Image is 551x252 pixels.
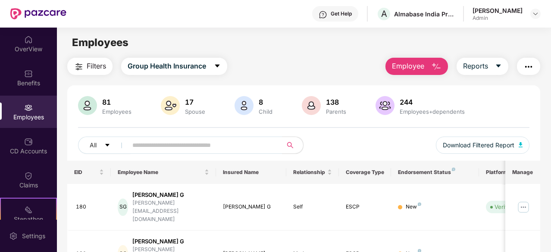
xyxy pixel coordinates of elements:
[398,98,466,106] div: 244
[436,137,530,154] button: Download Filtered Report
[519,142,523,147] img: svg+xml;base64,PHN2ZyB4bWxucz0iaHR0cDovL3d3dy53My5vcmcvMjAwMC9zdmciIHhtbG5zOnhsaW5rPSJodHRwOi8vd3...
[24,69,33,78] img: svg+xml;base64,PHN2ZyBpZD0iQmVuZWZpdHMiIHhtbG5zPSJodHRwOi8vd3d3LnczLm9yZy8yMDAwL3N2ZyIgd2lkdGg9Ij...
[381,9,387,19] span: A
[128,61,206,72] span: Group Health Insurance
[457,58,508,75] button: Reportscaret-down
[532,10,539,17] img: svg+xml;base64,PHN2ZyBpZD0iRHJvcGRvd24tMzJ4MzIiIHhtbG5zPSJodHRwOi8vd3d3LnczLm9yZy8yMDAwL3N2ZyIgd2...
[111,161,216,184] th: Employee Name
[324,108,348,115] div: Parents
[431,62,441,72] img: svg+xml;base64,PHN2ZyB4bWxucz0iaHR0cDovL3d3dy53My5vcmcvMjAwMC9zdmciIHhtbG5zOnhsaW5rPSJodHRwOi8vd3...
[104,142,110,149] span: caret-down
[74,62,84,72] img: svg+xml;base64,PHN2ZyB4bWxucz0iaHR0cDovL3d3dy53My5vcmcvMjAwMC9zdmciIHdpZHRoPSIyNCIgaGVpZ2h0PSIyNC...
[324,98,348,106] div: 138
[282,142,299,149] span: search
[452,168,455,171] img: svg+xml;base64,PHN2ZyB4bWxucz0iaHR0cDovL3d3dy53My5vcmcvMjAwMC9zdmciIHdpZHRoPSI4IiBoZWlnaHQ9IjgiIH...
[19,232,48,240] div: Settings
[100,98,133,106] div: 81
[293,169,326,176] span: Relationship
[132,237,209,246] div: [PERSON_NAME] G
[216,161,286,184] th: Insured Name
[339,161,391,184] th: Coverage Type
[78,96,97,115] img: svg+xml;base64,PHN2ZyB4bWxucz0iaHR0cDovL3d3dy53My5vcmcvMjAwMC9zdmciIHhtbG5zOnhsaW5rPSJodHRwOi8vd3...
[223,203,279,211] div: [PERSON_NAME] G
[443,140,514,150] span: Download Filtered Report
[100,108,133,115] div: Employees
[9,232,18,240] img: svg+xml;base64,PHN2ZyBpZD0iU2V0dGluZy0yMHgyMCIgeG1sbnM9Imh0dHA6Ly93d3cudzMub3JnLzIwMDAvc3ZnIiB3aW...
[183,108,207,115] div: Spouse
[161,96,180,115] img: svg+xml;base64,PHN2ZyB4bWxucz0iaHR0cDovL3d3dy53My5vcmcvMjAwMC9zdmciIHhtbG5zOnhsaW5rPSJodHRwOi8vd3...
[183,98,207,106] div: 17
[235,96,254,115] img: svg+xml;base64,PHN2ZyB4bWxucz0iaHR0cDovL3d3dy53My5vcmcvMjAwMC9zdmciIHhtbG5zOnhsaW5rPSJodHRwOi8vd3...
[486,169,533,176] div: Platform Status
[24,137,33,146] img: svg+xml;base64,PHN2ZyBpZD0iQ0RfQWNjb3VudHMiIGRhdGEtbmFtZT0iQ0QgQWNjb3VudHMiIHhtbG5zPSJodHRwOi8vd3...
[67,161,111,184] th: EID
[132,199,209,224] div: [PERSON_NAME][EMAIL_ADDRESS][DOMAIN_NAME]
[90,140,97,150] span: All
[376,96,394,115] img: svg+xml;base64,PHN2ZyB4bWxucz0iaHR0cDovL3d3dy53My5vcmcvMjAwMC9zdmciIHhtbG5zOnhsaW5rPSJodHRwOi8vd3...
[418,202,421,206] img: svg+xml;base64,PHN2ZyB4bWxucz0iaHR0cDovL3d3dy53My5vcmcvMjAwMC9zdmciIHdpZHRoPSI4IiBoZWlnaHQ9IjgiIH...
[72,36,128,49] span: Employees
[24,205,33,214] img: svg+xml;base64,PHN2ZyB4bWxucz0iaHR0cDovL3d3dy53My5vcmcvMjAwMC9zdmciIHdpZHRoPSIyMSIgaGVpZ2h0PSIyMC...
[87,61,106,72] span: Filters
[24,35,33,44] img: svg+xml;base64,PHN2ZyBpZD0iSG9tZSIgeG1sbnM9Imh0dHA6Ly93d3cudzMub3JnLzIwMDAvc3ZnIiB3aWR0aD0iMjAiIG...
[495,62,502,70] span: caret-down
[257,108,274,115] div: Child
[74,169,98,176] span: EID
[118,169,203,176] span: Employee Name
[463,61,488,72] span: Reports
[505,161,540,184] th: Manage
[1,215,56,224] div: Stepathon
[385,58,448,75] button: Employee
[319,10,327,19] img: svg+xml;base64,PHN2ZyBpZD0iSGVscC0zMngzMiIgeG1sbnM9Imh0dHA6Ly93d3cudzMub3JnLzIwMDAvc3ZnIiB3aWR0aD...
[473,6,523,15] div: [PERSON_NAME]
[398,108,466,115] div: Employees+dependents
[302,96,321,115] img: svg+xml;base64,PHN2ZyB4bWxucz0iaHR0cDovL3d3dy53My5vcmcvMjAwMC9zdmciIHhtbG5zOnhsaW5rPSJodHRwOi8vd3...
[10,8,66,19] img: New Pazcare Logo
[282,137,304,154] button: search
[398,169,472,176] div: Endorsement Status
[523,62,534,72] img: svg+xml;base64,PHN2ZyB4bWxucz0iaHR0cDovL3d3dy53My5vcmcvMjAwMC9zdmciIHdpZHRoPSIyNCIgaGVpZ2h0PSIyNC...
[257,98,274,106] div: 8
[406,203,421,211] div: New
[67,58,113,75] button: Filters
[118,199,128,216] div: SG
[517,200,530,214] img: manageButton
[24,103,33,112] img: svg+xml;base64,PHN2ZyBpZD0iRW1wbG95ZWVzIiB4bWxucz0iaHR0cDovL3d3dy53My5vcmcvMjAwMC9zdmciIHdpZHRoPS...
[286,161,339,184] th: Relationship
[495,202,515,211] div: Verified
[293,203,332,211] div: Self
[392,61,424,72] span: Employee
[214,62,221,70] span: caret-down
[76,203,104,211] div: 180
[394,10,454,18] div: Almabase India Private Limited
[346,203,385,211] div: ESCP
[121,58,227,75] button: Group Health Insurancecaret-down
[78,137,131,154] button: Allcaret-down
[473,15,523,22] div: Admin
[331,10,352,17] div: Get Help
[24,171,33,180] img: svg+xml;base64,PHN2ZyBpZD0iQ2xhaW0iIHhtbG5zPSJodHRwOi8vd3d3LnczLm9yZy8yMDAwL3N2ZyIgd2lkdGg9IjIwIi...
[132,191,209,199] div: [PERSON_NAME] G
